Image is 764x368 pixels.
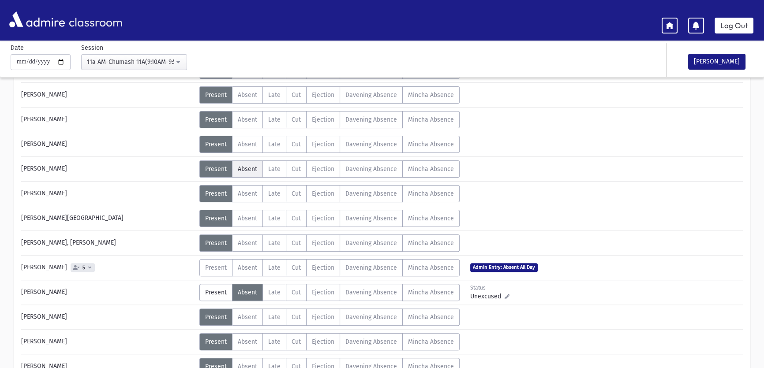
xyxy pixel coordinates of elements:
span: Cut [292,313,301,321]
div: [PERSON_NAME] [17,259,199,276]
span: Cut [292,165,301,173]
div: [PERSON_NAME] [17,185,199,202]
span: Late [268,239,281,247]
div: AttTypes [199,136,460,153]
div: [PERSON_NAME] [17,111,199,128]
span: Absent [238,141,257,148]
button: 11a AM-Chumash 11A(9:10AM-9:55AM) [81,54,187,70]
span: Present [205,215,227,222]
span: Cut [292,215,301,222]
span: Absent [238,165,257,173]
div: [PERSON_NAME] [17,136,199,153]
span: Ejection [312,165,334,173]
div: AttTypes [199,333,460,350]
div: [PERSON_NAME] [17,333,199,350]
span: Absent [238,338,257,346]
span: Late [268,91,281,99]
span: Mincha Absence [408,215,454,222]
a: Log Out [715,18,753,33]
span: Late [268,289,281,296]
div: AttTypes [199,160,460,178]
div: AttTypes [199,284,460,301]
span: Davening Absence [345,116,397,123]
span: Present [205,116,227,123]
label: Session [81,43,103,52]
span: Present [205,165,227,173]
span: Late [268,264,281,271]
img: AdmirePro [7,9,67,30]
span: Mincha Absence [408,91,454,99]
span: Davening Absence [345,141,397,148]
span: 5 [81,265,87,271]
span: Davening Absence [345,165,397,173]
span: Mincha Absence [408,264,454,271]
span: Cut [292,141,301,148]
span: Ejection [312,239,334,247]
div: AttTypes [199,309,460,326]
span: Late [268,313,281,321]
span: Late [268,338,281,346]
span: Mincha Absence [408,141,454,148]
span: Mincha Absence [408,165,454,173]
span: Mincha Absence [408,190,454,197]
div: AttTypes [199,234,460,252]
span: Absent [238,116,257,123]
span: Present [205,91,227,99]
span: Unexcused [470,292,505,301]
span: Present [205,289,227,296]
button: [PERSON_NAME] [688,54,745,70]
span: Cut [292,289,301,296]
span: Ejection [312,141,334,148]
span: Ejection [312,264,334,271]
span: Present [205,239,227,247]
span: Cut [292,264,301,271]
span: Present [205,264,227,271]
div: AttTypes [199,210,460,227]
span: Absent [238,239,257,247]
span: classroom [67,8,123,31]
span: Absent [238,264,257,271]
span: Ejection [312,338,334,346]
span: Cut [292,91,301,99]
span: Mincha Absence [408,239,454,247]
span: Davening Absence [345,91,397,99]
span: Ejection [312,215,334,222]
span: Present [205,338,227,346]
span: Davening Absence [345,190,397,197]
span: Late [268,141,281,148]
span: Present [205,313,227,321]
div: AttTypes [199,259,460,276]
span: Cut [292,116,301,123]
div: AttTypes [199,111,460,128]
span: Present [205,141,227,148]
span: Ejection [312,313,334,321]
span: Ejection [312,289,334,296]
div: [PERSON_NAME] [17,309,199,326]
span: Absent [238,190,257,197]
span: Davening Absence [345,215,397,222]
span: Absent [238,215,257,222]
div: [PERSON_NAME][GEOGRAPHIC_DATA] [17,210,199,227]
div: AttTypes [199,86,460,104]
span: Absent [238,289,257,296]
span: Late [268,190,281,197]
span: Late [268,215,281,222]
span: Davening Absence [345,313,397,321]
span: Ejection [312,190,334,197]
span: Cut [292,338,301,346]
span: Mincha Absence [408,313,454,321]
span: Late [268,116,281,123]
span: Cut [292,190,301,197]
span: Davening Absence [345,239,397,247]
div: AttTypes [199,185,460,202]
label: Date [11,43,24,52]
div: [PERSON_NAME] [17,86,199,104]
span: Mincha Absence [408,116,454,123]
span: Davening Absence [345,264,397,271]
span: Davening Absence [345,289,397,296]
div: 11a AM-Chumash 11A(9:10AM-9:55AM) [87,57,174,67]
span: Absent [238,313,257,321]
div: [PERSON_NAME] [17,160,199,178]
span: Ejection [312,116,334,123]
span: Cut [292,239,301,247]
